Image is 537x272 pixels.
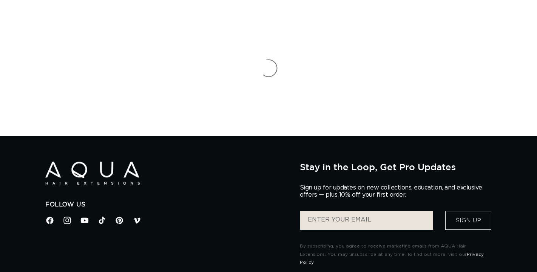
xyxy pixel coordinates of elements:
button: Sign Up [445,211,491,230]
input: ENTER YOUR EMAIL [300,211,433,230]
img: Aqua Hair Extensions [45,162,140,185]
p: By subscribing, you agree to receive marketing emails from AQUA Hair Extensions. You may unsubscr... [300,242,492,267]
h2: Stay in the Loop, Get Pro Updates [300,162,492,172]
p: Sign up for updates on new collections, education, and exclusive offers — plus 10% off your first... [300,184,489,199]
h2: Follow Us [45,201,289,209]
